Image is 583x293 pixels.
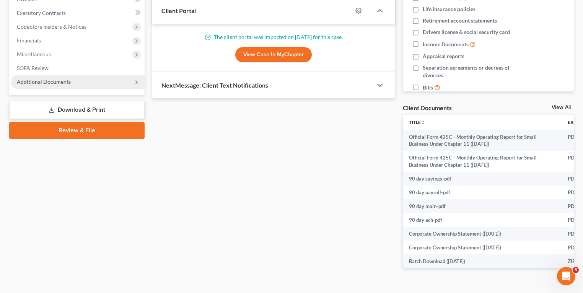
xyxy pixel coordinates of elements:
span: Bills [423,84,433,91]
span: Income Documents [423,41,469,48]
span: SOFA Review [17,65,49,71]
td: 90 day main-pdf [403,199,562,213]
span: Client Portal [161,7,196,14]
span: Appraisal reports [423,52,464,60]
a: Download & Print [9,101,145,119]
td: Batch Download ([DATE]) [403,254,562,268]
span: Codebtors Insiders & Notices [17,23,86,30]
a: View Case in MyChapter [235,47,312,62]
iframe: Intercom live chat [557,267,575,285]
td: 90 day payroll-pdf [403,186,562,199]
span: Miscellaneous [17,51,51,57]
span: NextMessage: Client Text Notifications [161,81,268,89]
td: Corporate Ownership Statement ([DATE]) [403,241,562,254]
td: 90 day savings-pdf [403,172,562,186]
span: Retirement account statements [423,17,497,24]
td: Official Form 425C - Monthly Operating Report for Small Business Under Chapter 11 ([DATE]) [403,151,562,172]
a: Review & File [9,122,145,139]
a: Titleunfold_more [409,119,425,125]
td: Corporate Ownership Statement ([DATE]) [403,227,562,241]
span: Executory Contracts [17,10,66,16]
a: SOFA Review [11,61,145,75]
span: Drivers license & social security card [423,28,510,36]
span: 3 [573,267,579,273]
span: Financials [17,37,41,44]
div: Client Documents [403,104,452,112]
a: Executory Contracts [11,6,145,20]
a: View All [552,105,571,110]
span: Life insurance policies [423,5,476,13]
span: Additional Documents [17,78,71,85]
span: Separation agreements or decrees of divorces [423,64,525,79]
td: Official Form 425C - Monthly Operating Report for Small Business Under Chapter 11 ([DATE]) [403,130,562,151]
i: unfold_more [421,120,425,125]
p: The client portal was imported on [DATE] for this case. [161,33,386,41]
td: 90 day ach-pdf [403,213,562,227]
